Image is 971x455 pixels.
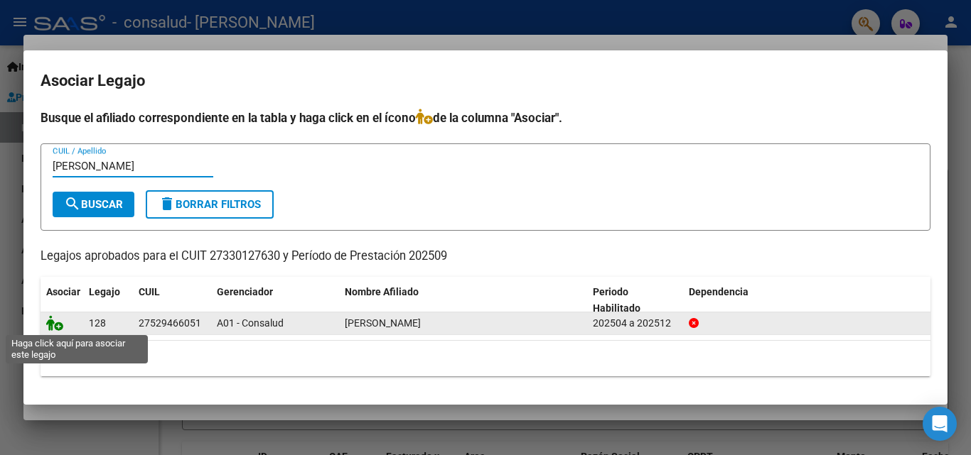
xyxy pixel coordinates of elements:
[339,277,587,324] datatable-header-cell: Nombre Afiliado
[159,195,176,212] mat-icon: delete
[689,286,749,297] span: Dependencia
[217,286,273,297] span: Gerenciador
[923,407,957,441] div: Open Intercom Messenger
[139,315,201,331] div: 27529466051
[211,277,339,324] datatable-header-cell: Gerenciador
[46,286,80,297] span: Asociar
[64,198,123,211] span: Buscar
[41,341,930,376] div: 1 registros
[593,315,677,331] div: 202504 a 202512
[133,277,211,324] datatable-header-cell: CUIL
[593,286,640,314] span: Periodo Habilitado
[139,286,160,297] span: CUIL
[41,277,83,324] datatable-header-cell: Asociar
[53,192,134,217] button: Buscar
[217,317,284,329] span: A01 - Consalud
[587,277,683,324] datatable-header-cell: Periodo Habilitado
[41,67,930,94] h2: Asociar Legajo
[41,248,930,265] p: Legajos aprobados para el CUIT 27330127630 y Período de Prestación 202509
[345,286,419,297] span: Nombre Afiliado
[83,277,133,324] datatable-header-cell: Legajo
[89,286,120,297] span: Legajo
[345,317,421,329] span: MORAEZ CAMILA ITATI
[146,190,274,219] button: Borrar Filtros
[41,109,930,127] h4: Busque el afiliado correspondiente en la tabla y haga click en el ícono de la columna "Asociar".
[64,195,81,212] mat-icon: search
[159,198,261,211] span: Borrar Filtros
[89,317,106,329] span: 128
[683,277,931,324] datatable-header-cell: Dependencia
